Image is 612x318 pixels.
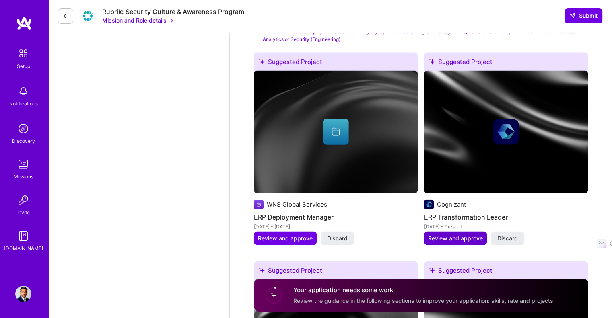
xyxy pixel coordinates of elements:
img: teamwork [15,156,31,172]
label: Font Size [3,49,28,55]
button: Review and approve [254,232,317,245]
button: Discard [321,232,354,245]
div: Suggested Project [424,261,588,283]
div: Setup [17,62,30,70]
div: WNS Global Services [267,200,327,209]
div: Discovery [12,137,35,145]
div: [DOMAIN_NAME] [4,244,43,252]
span: Discard [497,234,518,242]
div: [DATE] - Present [424,222,588,231]
i: icon SendLight [569,12,576,19]
img: setup [15,45,32,62]
img: cover [424,71,588,193]
span: Submit [569,12,598,20]
div: Suggested Project [254,261,418,283]
img: Company Logo [80,8,96,24]
span: Review and approve [428,234,483,242]
h4: ERP Transformation Leader [424,212,588,222]
img: Company logo [254,200,264,209]
i: icon SuggestedTeams [429,267,435,273]
div: [DATE] - [DATE] [254,222,418,231]
span: Include three relevant projects to stand out. Highlight your role as a Program Manager. Also, dem... [263,28,588,43]
span: 16 px [10,56,23,63]
button: Submit [565,8,602,23]
img: logo [16,16,32,31]
img: Invite [15,192,31,208]
button: Review and approve [424,232,487,245]
h4: Your application needs some work. [293,286,555,294]
a: User Avatar [13,286,33,302]
h4: ERP Deployment Manager [254,212,418,222]
div: Rubrik: Security Culture & Awareness Program [102,8,244,16]
i: icon SuggestedTeams [429,59,435,65]
div: Missions [14,172,33,181]
img: bell [15,83,31,99]
img: cover [254,71,418,193]
h3: Style [3,25,117,34]
img: guide book [15,228,31,244]
span: Review and approve [258,234,313,242]
div: Invite [17,208,30,217]
i: icon SuggestedTeams [259,267,265,273]
img: Company logo [424,200,434,209]
img: discovery [15,121,31,137]
a: Back to Top [12,10,43,17]
div: Cognizant [437,200,466,209]
span: Discard [327,234,348,242]
button: Mission and Role details → [102,16,173,25]
div: Outline [3,3,117,10]
div: Suggested Project [254,53,418,74]
img: User Avatar [15,286,31,302]
div: Notifications [9,99,38,108]
i: icon SuggestedTeams [259,59,265,65]
img: Company logo [493,119,519,145]
button: Discard [491,232,524,245]
i: icon LeftArrowDark [62,13,69,19]
span: Review the guidance in the following sections to improve your application: skills, rate and proje... [293,297,555,304]
div: Suggested Project [424,53,588,74]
